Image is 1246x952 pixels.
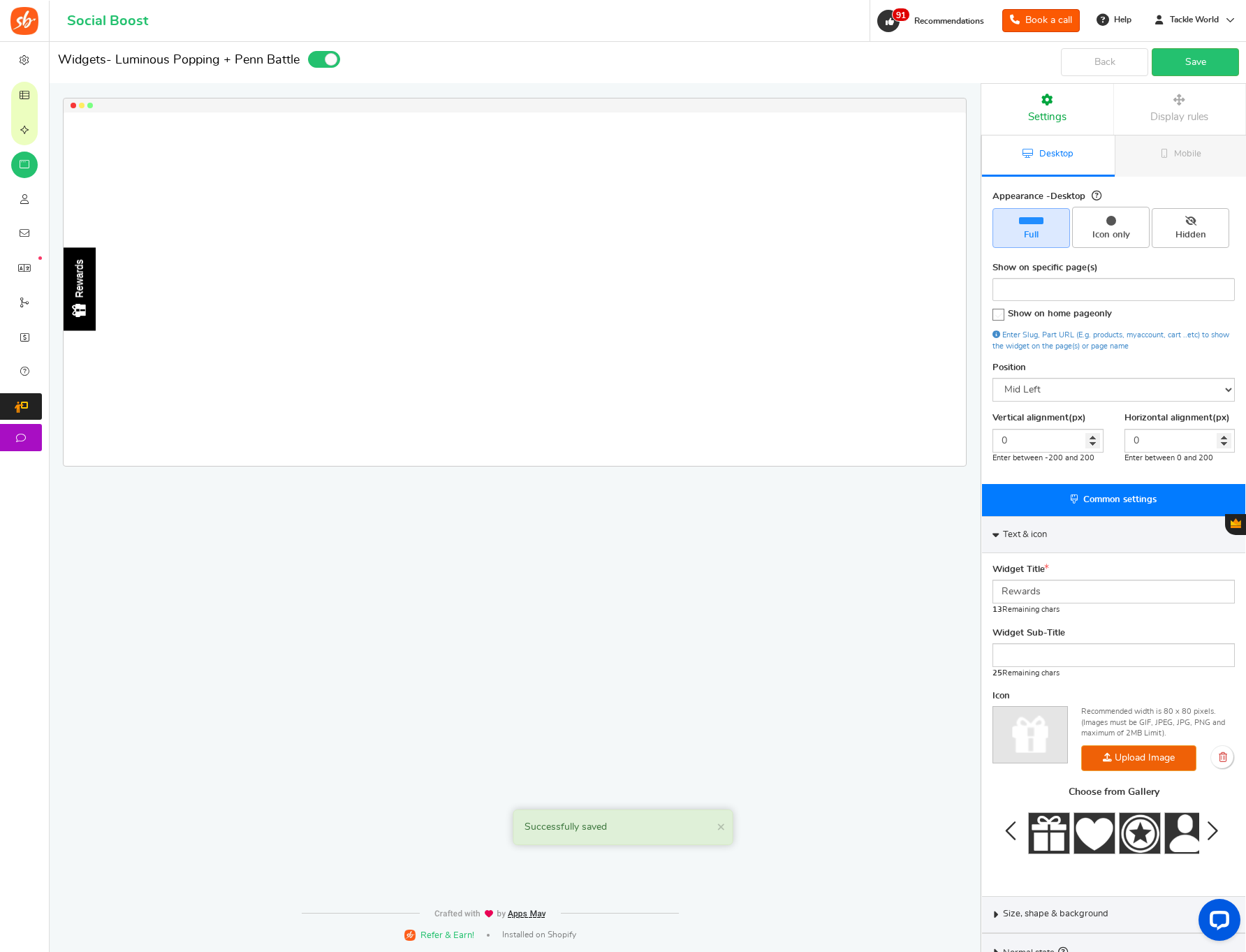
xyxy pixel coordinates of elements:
strong: 13 [992,606,1002,613]
a: Book a call [1002,9,1080,32]
label: Appearance - [992,188,1101,203]
div: Enter between -200 and 200 [992,453,1104,463]
span: Common settings [1083,495,1157,504]
div: Widget activated [308,50,342,71]
span: Desktop [1050,192,1085,201]
span: Enter Slug, Part URL (E.g. products, myaccount, cart ..etc) to show the widget on the page(s) or ... [992,331,1229,349]
em: New [38,256,42,260]
a: Desktop [982,136,1115,177]
iframe: LiveChat chat widget [1187,893,1246,952]
span: Remaining chars [992,669,1060,677]
label: Show on specific page(s) [992,262,1098,274]
span: Mobile [1174,149,1201,159]
img: img-footer.webp [434,909,547,918]
span: Settings [1028,112,1067,122]
h1: Widgets [50,49,981,72]
a: Help [1091,8,1138,31]
label: Widget Title [992,564,1049,576]
span: Installed on Shopify [502,929,576,941]
strong: 25 [992,669,1002,677]
span: × [717,819,726,834]
span: Gratisfaction [1231,518,1241,528]
h5: Choose from Gallery [1028,787,1199,805]
a: 91 Recommendations [876,10,991,32]
label: Position [992,362,1026,374]
a: Back [1061,48,1148,76]
span: Tackle World [1164,14,1224,26]
span: 91 [892,8,910,22]
span: Help [1111,14,1131,26]
span: Recommendations [914,17,984,25]
div: Enter between 0 and 200 [1124,453,1236,463]
span: Desktop [1039,149,1073,159]
label: Widget Sub-Title [992,627,1065,640]
label: Icon [992,690,1010,703]
span: Hidden [1158,229,1223,242]
span: Full [999,229,1064,242]
a: Save [1152,48,1239,76]
div: Rewards [74,259,86,298]
span: Remaining chars [992,606,1060,613]
span: Text & icon [1003,529,1047,541]
span: Size, shape & background [1003,908,1108,921]
span: - Luminous Popping + Penn Battle [106,54,300,66]
label: Vertical alignment(px) [992,412,1086,425]
span: Display rules [1150,112,1208,122]
button: Gratisfaction [1225,514,1246,535]
span: Icon only [1078,229,1143,242]
img: gift_box.png [71,302,88,319]
span: only [1094,309,1112,318]
span: | [487,934,490,937]
img: Social Boost [10,7,38,35]
small: Recommended width is 80 x 80 pixels. (Images must be GIF, JPEG, JPG, PNG and maximum of 2MB Limit). [1081,706,1235,738]
h1: Social Boost [67,13,148,29]
label: Horizontal alignment(px) [1124,412,1230,425]
a: Refer & Earn! [404,928,474,942]
div: Successfully saved [513,810,733,846]
button: Appearance -Desktop [1092,188,1101,203]
span: Show on home page [1008,309,1112,318]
